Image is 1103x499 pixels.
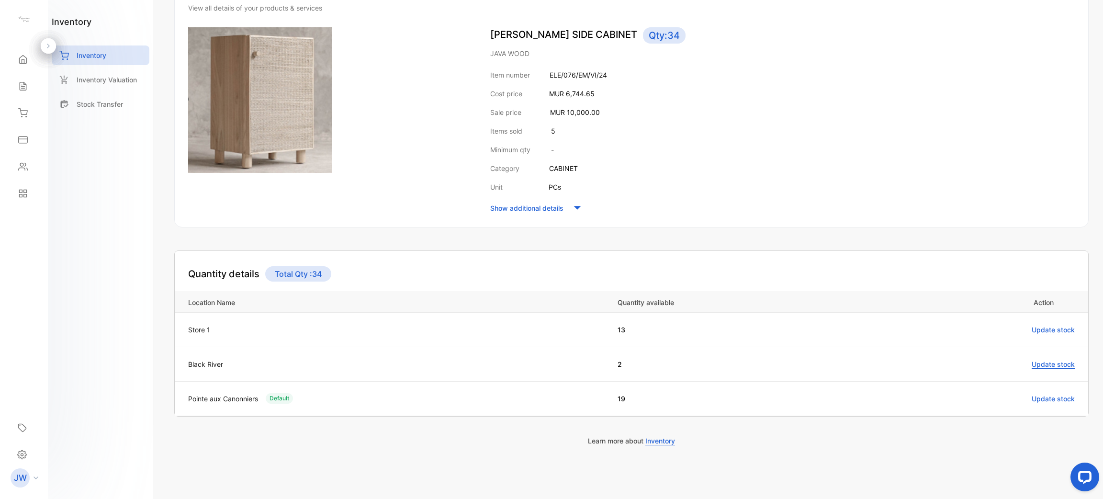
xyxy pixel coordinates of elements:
p: Quantity available [618,296,866,307]
p: Items sold [490,126,522,136]
img: logo [17,12,31,27]
h1: inventory [52,15,91,28]
p: - [551,145,554,155]
p: Item number [490,70,530,80]
span: Inventory [645,437,675,445]
span: MUR 6,744.65 [549,90,595,98]
p: JW [14,472,27,484]
p: CABINET [549,163,578,173]
p: Pointe aux Canonniers [188,394,258,404]
div: View all details of your products & services [188,3,1075,13]
p: 19 [618,394,866,404]
img: item [188,27,332,173]
p: Total Qty : 34 [265,266,331,282]
a: Inventory [52,45,149,65]
span: Qty: 34 [643,27,686,44]
p: 13 [618,325,866,335]
a: Stock Transfer [52,94,149,114]
p: ELE/076/EM/VI/24 [550,70,607,80]
p: Unit [490,182,503,192]
p: 5 [551,126,555,136]
p: JAVA WOOD [490,48,1075,58]
p: PCs [549,182,561,192]
p: Black River [188,359,223,369]
p: Learn more about [174,436,1089,446]
span: Update stock [1032,326,1075,334]
span: Update stock [1032,395,1075,403]
p: Inventory Valuation [77,75,137,85]
p: Category [490,163,519,173]
p: Location Name [188,296,608,307]
p: Inventory [77,50,106,60]
p: Cost price [490,89,522,99]
h4: Quantity details [188,267,259,281]
a: Inventory Valuation [52,70,149,90]
p: Store 1 [188,325,210,335]
p: Minimum qty [490,145,530,155]
p: Stock Transfer [77,99,123,109]
p: Show additional details [490,203,563,213]
p: Sale price [490,107,521,117]
span: Update stock [1032,360,1075,369]
p: 2 [618,359,866,369]
div: Default [266,393,293,404]
p: Action [879,296,1054,307]
iframe: LiveChat chat widget [1063,459,1103,499]
p: [PERSON_NAME] SIDE CABINET [490,27,1075,44]
span: MUR 10,000.00 [550,108,600,116]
